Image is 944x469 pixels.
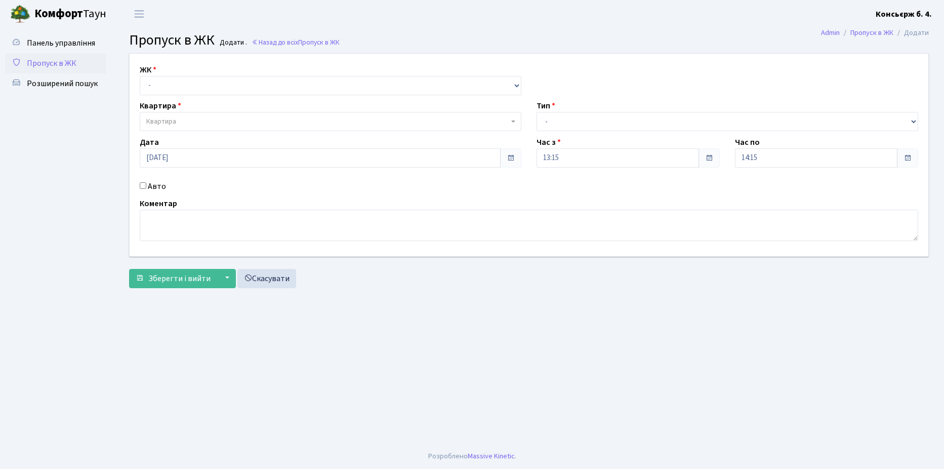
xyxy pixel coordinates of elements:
span: Пропуск в ЖК [129,30,215,50]
a: Пропуск в ЖК [5,53,106,73]
a: Massive Kinetic [468,451,515,461]
a: Розширений пошук [5,73,106,94]
li: Додати [893,27,929,38]
span: Розширений пошук [27,78,98,89]
a: Пропуск в ЖК [850,27,893,38]
span: Пропуск в ЖК [27,58,76,69]
img: logo.png [10,4,30,24]
span: Панель управління [27,37,95,49]
b: Консьєрж б. 4. [876,9,932,20]
label: Час з [537,136,561,148]
span: Таун [34,6,106,23]
label: Коментар [140,198,177,210]
a: Скасувати [237,269,296,288]
label: Тип [537,100,555,112]
span: Зберегти і вийти [148,273,211,284]
div: Розроблено . [428,451,516,462]
label: Квартира [140,100,181,112]
button: Переключити навігацію [127,6,152,22]
a: Назад до всіхПропуск в ЖК [252,37,340,47]
nav: breadcrumb [806,22,944,44]
span: Квартира [146,116,176,127]
label: Час по [735,136,760,148]
span: Пропуск в ЖК [298,37,340,47]
small: Додати . [218,38,247,47]
a: Admin [821,27,840,38]
button: Зберегти і вийти [129,269,217,288]
label: Авто [148,180,166,192]
label: Дата [140,136,159,148]
label: ЖК [140,64,156,76]
a: Панель управління [5,33,106,53]
a: Консьєрж б. 4. [876,8,932,20]
b: Комфорт [34,6,83,22]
